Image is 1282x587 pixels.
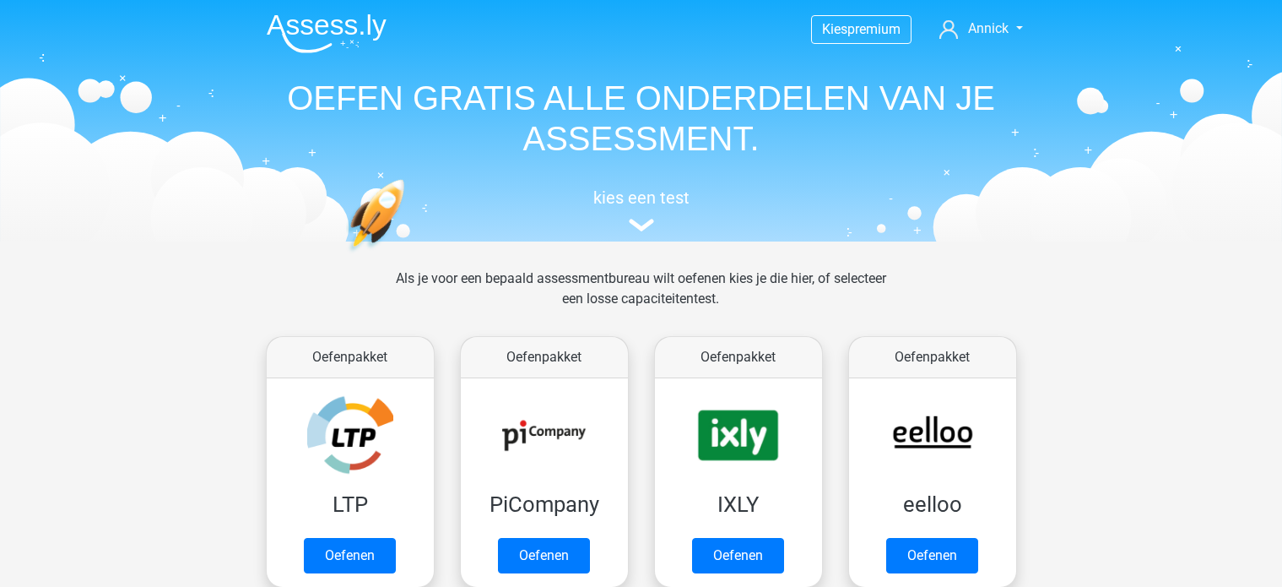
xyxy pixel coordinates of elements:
a: Oefenen [692,538,784,573]
h1: OEFEN GRATIS ALLE ONDERDELEN VAN JE ASSESSMENT. [253,78,1030,159]
a: Oefenen [498,538,590,573]
span: premium [847,21,901,37]
img: Assessly [267,14,387,53]
img: oefenen [346,179,470,332]
a: Oefenen [304,538,396,573]
img: assessment [629,219,654,231]
div: Als je voor een bepaald assessmentbureau wilt oefenen kies je die hier, of selecteer een losse ca... [382,269,900,329]
a: Kiespremium [812,18,911,41]
a: Annick [933,19,1029,39]
a: Oefenen [886,538,978,573]
a: kies een test [253,188,1030,232]
span: Annick [968,20,1009,36]
h5: kies een test [253,188,1030,208]
span: Kies [822,21,847,37]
